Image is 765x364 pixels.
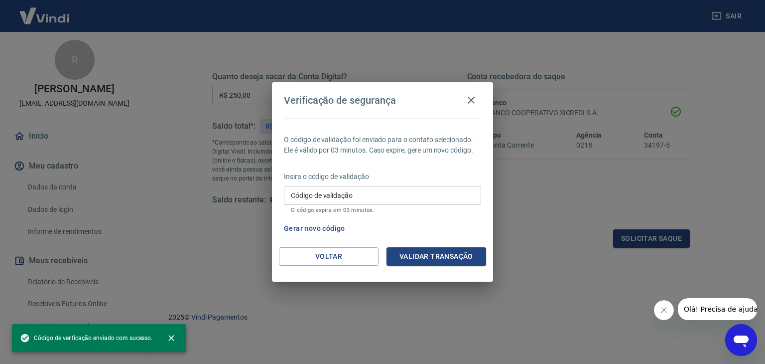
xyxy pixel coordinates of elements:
h4: Verificação de segurança [284,94,396,106]
span: Olá! Precisa de ajuda? [6,7,84,15]
button: Gerar novo código [280,219,349,238]
p: Insira o código de validação [284,172,481,182]
iframe: Fechar mensagem [654,300,674,320]
iframe: Mensagem da empresa [678,298,757,320]
button: Validar transação [386,247,486,266]
span: Código de verificação enviado com sucesso. [20,333,152,343]
button: close [160,327,182,349]
iframe: Botão para abrir a janela de mensagens [725,324,757,356]
button: Voltar [279,247,379,266]
p: O código expira em 03 minutos. [291,207,474,213]
p: O código de validação foi enviado para o contato selecionado. Ele é válido por 03 minutos. Caso e... [284,135,481,156]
